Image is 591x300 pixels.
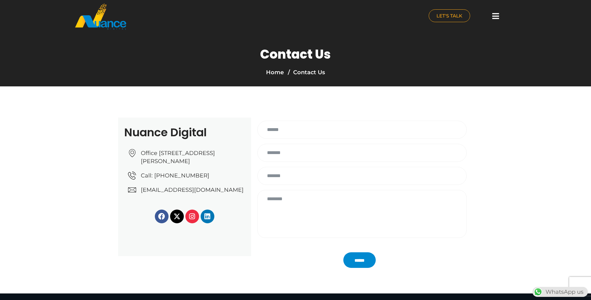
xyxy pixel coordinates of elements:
[139,149,245,165] span: Office [STREET_ADDRESS][PERSON_NAME]
[74,3,127,30] img: nuance-qatar_logo
[254,121,470,253] form: Contact form
[286,68,325,77] li: Contact Us
[128,172,245,180] a: Call: [PHONE_NUMBER]
[139,186,244,194] span: [EMAIL_ADDRESS][DOMAIN_NAME]
[532,287,588,297] div: WhatsApp us
[436,13,462,18] span: LET'S TALK
[128,149,245,165] a: Office [STREET_ADDRESS][PERSON_NAME]
[429,9,470,22] a: LET'S TALK
[124,127,245,138] h2: Nuance Digital
[139,172,209,180] span: Call: [PHONE_NUMBER]
[128,186,245,194] a: [EMAIL_ADDRESS][DOMAIN_NAME]
[266,69,284,76] a: Home
[533,287,543,297] img: WhatsApp
[74,3,293,30] a: nuance-qatar_logo
[532,288,588,295] a: WhatsAppWhatsApp us
[260,47,331,62] h1: Contact Us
